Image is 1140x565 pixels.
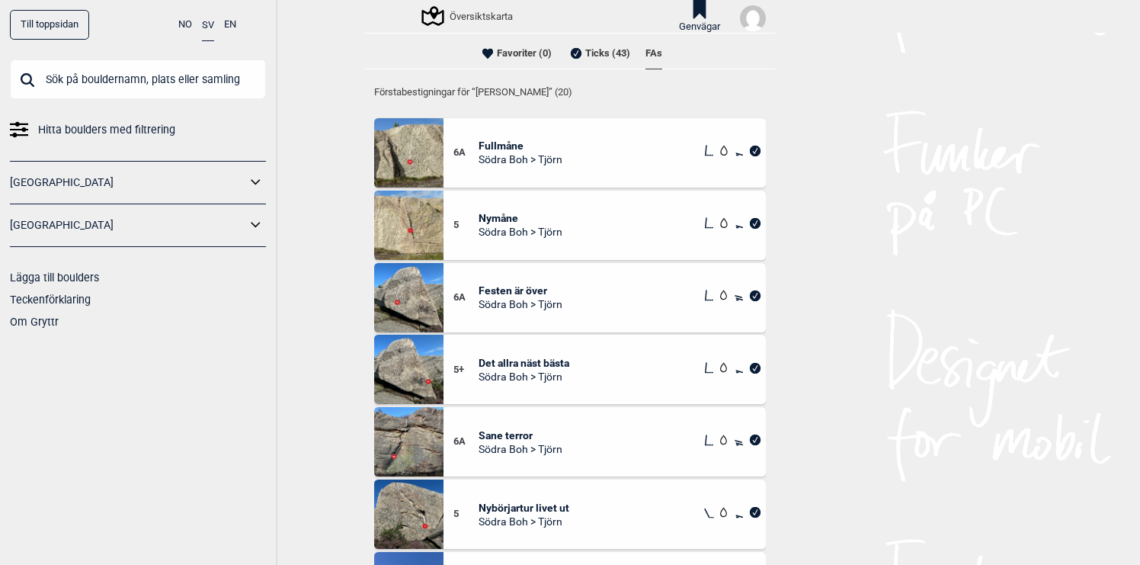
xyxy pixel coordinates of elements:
[645,38,662,69] li: FAs
[374,407,444,477] img: Sane Terror
[374,191,766,260] div: Nymane5NymåneSödra Boh > Tjörn
[224,10,236,40] button: EN
[374,263,766,332] div: Festen ar over6AFesten är överSödra Boh > Tjörn
[374,335,766,404] div: Det allra nast basta5+Det allra näst bästaSödra Boh > Tjörn
[453,364,479,377] span: 5+
[10,271,99,284] a: Lägga till boulders
[10,10,89,40] a: Till toppsidan
[479,139,562,152] span: Fullmåne
[178,10,192,40] button: NO
[740,5,766,31] img: User fallback1
[374,85,776,100] p: Förstabestigningar för “[PERSON_NAME]” (20)
[374,191,444,260] img: Nymane
[10,119,266,141] a: Hitta boulders med filtrering
[479,297,562,311] span: Södra Boh > Tjörn
[453,219,479,232] span: 5
[374,118,766,188] div: Fullmane6AFullmåneSödra Boh > Tjörn
[453,291,479,304] span: 6A
[567,38,630,69] li: Ticks (43)
[10,214,246,236] a: [GEOGRAPHIC_DATA]
[374,335,444,404] img: Det allra nast basta
[479,211,562,225] span: Nymåne
[479,515,569,528] span: Södra Boh > Tjörn
[479,442,562,456] span: Södra Boh > Tjörn
[453,146,479,159] span: 6A
[479,370,569,384] span: Södra Boh > Tjörn
[374,480,444,549] img: Nyborjartur livet ut
[10,59,266,99] input: Sök på bouldernamn, plats eller samling
[453,435,479,448] span: 6A
[374,263,444,332] img: Festen ar over
[453,508,479,521] span: 5
[479,284,562,297] span: Festen är över
[479,225,562,239] span: Södra Boh > Tjörn
[10,294,91,306] a: Teckenförklaring
[10,172,246,194] a: [GEOGRAPHIC_DATA]
[479,38,552,69] li: Favoriter (0)
[374,118,444,188] img: Fullmane
[374,480,766,549] div: Nyborjartur livet ut5Nybörjartur livet utSödra Boh > Tjörn
[479,501,569,515] span: Nybörjartur livet ut
[424,7,513,25] div: Översiktskarta
[10,316,59,328] a: Om Gryttr
[479,356,569,370] span: Det allra näst bästa
[374,407,766,477] div: Sane Terror6ASane terrorSödra Boh > Tjörn
[202,10,214,41] button: SV
[479,152,562,166] span: Södra Boh > Tjörn
[479,429,562,442] span: Sane terror
[38,119,175,141] span: Hitta boulders med filtrering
